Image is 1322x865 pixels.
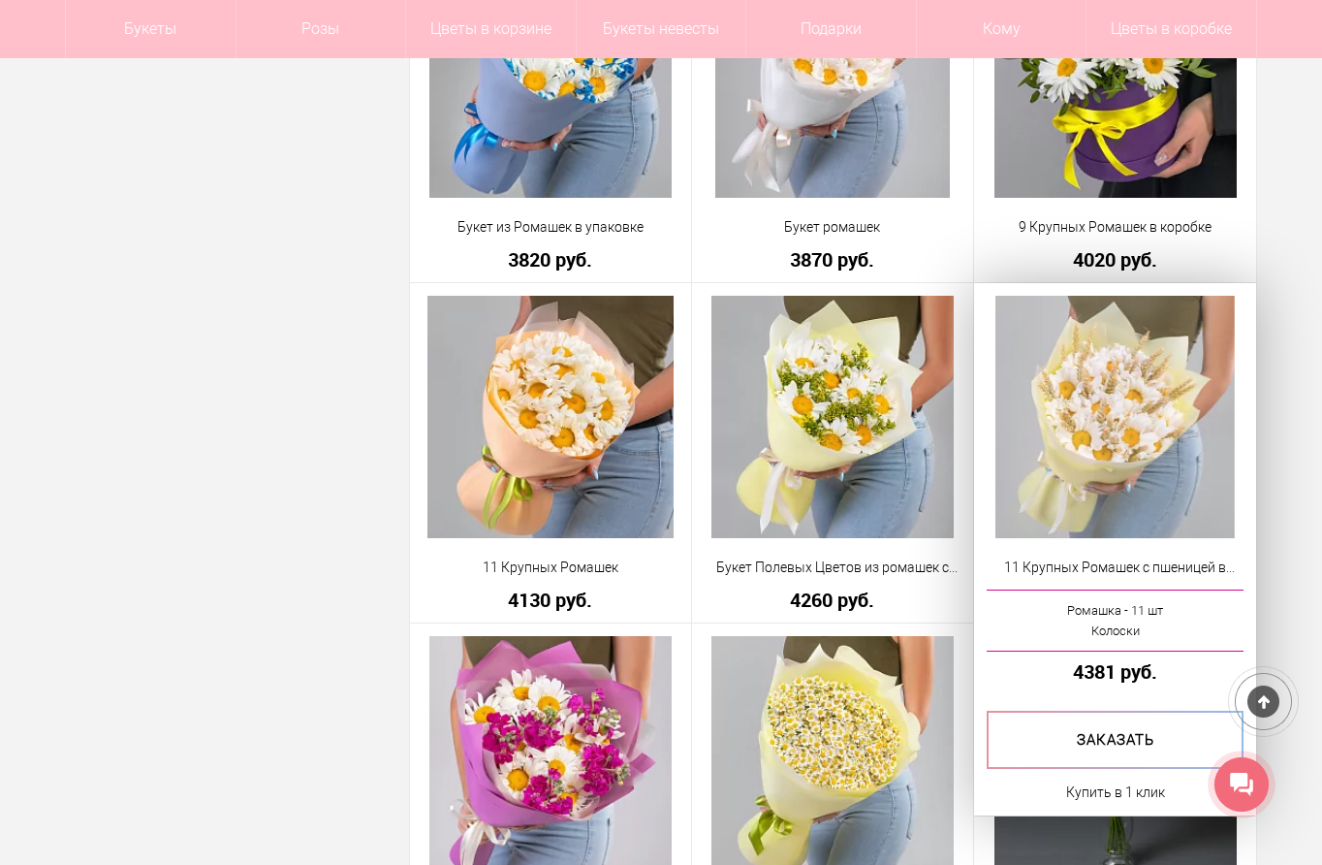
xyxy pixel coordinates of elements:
a: 4130 руб. [423,590,678,610]
a: 4020 руб. [987,249,1243,270]
img: 11 Крупных Ромашек [427,296,674,538]
a: 9 Крупных Ромашек в коробке [987,217,1243,238]
a: 4381 руб. [987,661,1243,682]
a: 4260 руб. [705,590,961,610]
a: Букет ромашек [705,217,961,238]
a: 11 Крупных Ромашек с пшеницей в упаковке [987,558,1243,578]
img: Букет Полевых Цветов из ромашек с солидаго [711,296,954,538]
a: Купить в 1 клик [1066,781,1165,804]
a: 3870 руб. [705,249,961,270]
a: Букет Полевых Цветов из ромашек с солидаго [705,558,961,578]
a: 11 Крупных Ромашек [423,558,678,578]
a: Букет из Ромашек в упаковке [423,217,678,238]
img: 11 Крупных Ромашек с пшеницей в упаковке [995,296,1235,538]
a: Ромашка - 11 штКолоски [987,590,1243,652]
a: 3820 руб. [423,249,678,270]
